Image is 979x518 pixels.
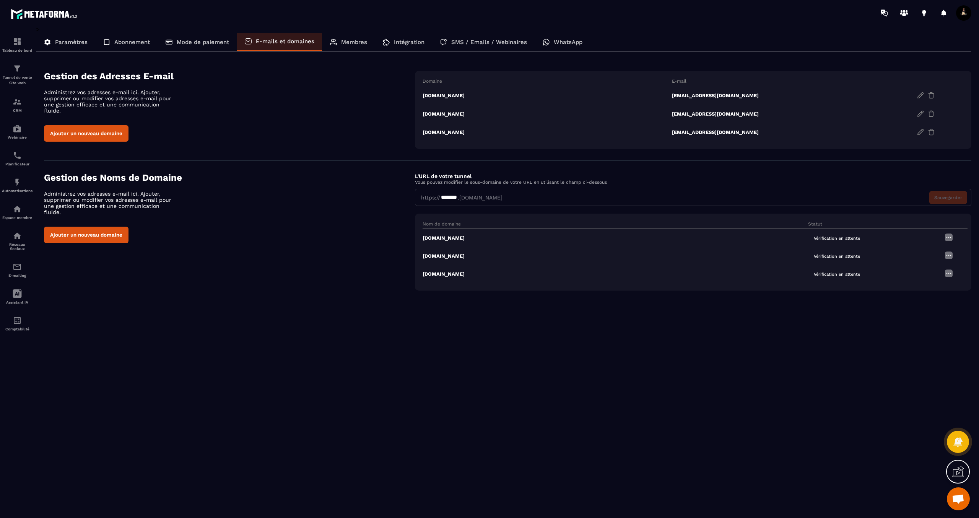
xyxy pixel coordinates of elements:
img: automations [13,124,22,133]
p: Paramètres [55,39,88,46]
a: accountantaccountantComptabilité [2,310,33,337]
img: edit-gr.78e3acdd.svg [917,92,924,99]
th: E-mail [668,78,913,86]
p: Mode de paiement [177,39,229,46]
label: L'URL de votre tunnel [415,173,472,179]
img: scheduler [13,151,22,160]
img: trash-gr.2c9399ab.svg [928,110,935,117]
span: Vérification en attente [808,270,866,279]
td: [DOMAIN_NAME] [423,229,804,247]
td: [EMAIL_ADDRESS][DOMAIN_NAME] [668,123,913,141]
p: Tunnel de vente Site web [2,75,33,86]
img: trash-gr.2c9399ab.svg [928,92,935,99]
img: automations [13,204,22,214]
td: [DOMAIN_NAME] [423,265,804,283]
p: Webinaire [2,135,33,139]
button: Ajouter un nouveau domaine [44,125,128,142]
a: formationformationCRM [2,92,33,118]
div: Ouvrir le chat [947,487,970,510]
a: social-networksocial-networkRéseaux Sociaux [2,226,33,257]
p: Tableau de bord [2,48,33,52]
th: Nom de domaine [423,221,804,229]
p: Automatisations [2,189,33,193]
img: edit-gr.78e3acdd.svg [917,129,924,136]
p: Intégration [394,39,424,46]
p: Espace membre [2,216,33,220]
a: Assistant IA [2,283,33,310]
img: automations [13,178,22,187]
p: WhatsApp [554,39,582,46]
img: edit-gr.78e3acdd.svg [917,110,924,117]
img: more [944,251,953,260]
span: Vérification en attente [808,234,866,243]
p: Administrez vos adresses e-mail ici. Ajouter, supprimer ou modifier vos adresses e-mail pour une ... [44,191,178,215]
p: E-mailing [2,273,33,278]
a: formationformationTunnel de vente Site web [2,58,33,92]
p: Réseaux Sociaux [2,242,33,251]
a: automationsautomationsWebinaire [2,118,33,145]
img: trash-gr.2c9399ab.svg [928,129,935,136]
p: Comptabilité [2,327,33,331]
th: Domaine [423,78,668,86]
img: email [13,262,22,271]
p: Administrez vos adresses e-mail ici. Ajouter, supprimer ou modifier vos adresses e-mail pour une ... [44,89,178,114]
img: social-network [13,231,22,240]
a: automationsautomationsEspace membre [2,199,33,226]
p: Vous pouvez modifier le sous-domaine de votre URL en utilisant le champ ci-dessous [415,180,971,185]
th: Statut [804,221,940,229]
p: Abonnement [114,39,150,46]
span: Vérification en attente [808,252,866,261]
h4: Gestion des Adresses E-mail [44,71,415,82]
p: Planificateur [2,162,33,166]
div: > [36,26,971,302]
img: formation [13,64,22,73]
td: [DOMAIN_NAME] [423,247,804,265]
h4: Gestion des Noms de Domaine [44,172,415,183]
p: CRM [2,108,33,113]
p: Membres [341,39,367,46]
a: automationsautomationsAutomatisations [2,172,33,199]
td: [EMAIL_ADDRESS][DOMAIN_NAME] [668,86,913,105]
img: accountant [13,316,22,325]
a: emailemailE-mailing [2,257,33,283]
p: Assistant IA [2,300,33,304]
img: formation [13,37,22,46]
img: more [944,233,953,242]
a: schedulerschedulerPlanificateur [2,145,33,172]
td: [EMAIL_ADDRESS][DOMAIN_NAME] [668,105,913,123]
button: Ajouter un nouveau domaine [44,227,128,243]
p: E-mails et domaines [256,38,314,45]
img: logo [11,7,80,21]
img: more [944,269,953,278]
td: [DOMAIN_NAME] [423,105,668,123]
img: formation [13,97,22,106]
a: formationformationTableau de bord [2,31,33,58]
td: [DOMAIN_NAME] [423,86,668,105]
td: [DOMAIN_NAME] [423,123,668,141]
p: SMS / Emails / Webinaires [451,39,527,46]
